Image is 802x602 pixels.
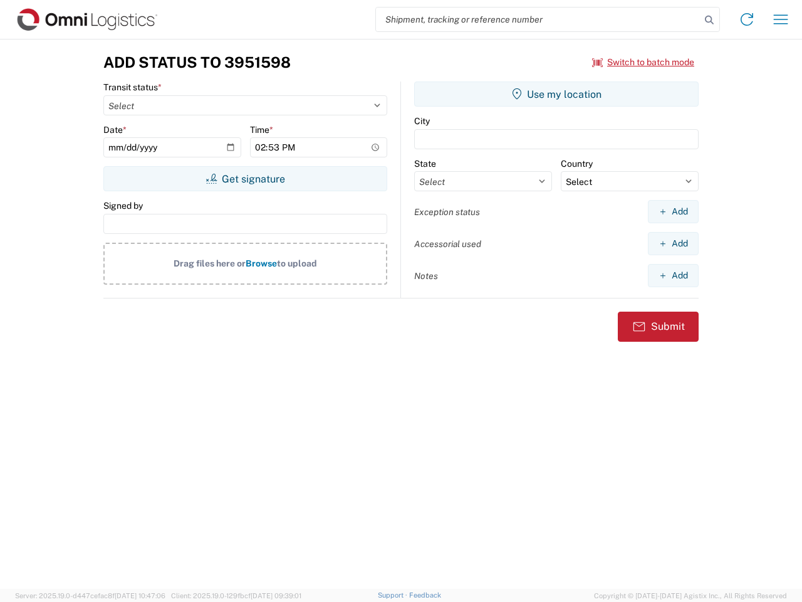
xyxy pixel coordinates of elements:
[414,206,480,218] label: Exception status
[246,258,277,268] span: Browse
[414,115,430,127] label: City
[648,200,699,223] button: Add
[592,52,694,73] button: Switch to batch mode
[414,238,481,250] label: Accessorial used
[277,258,317,268] span: to upload
[648,232,699,255] button: Add
[171,592,301,599] span: Client: 2025.19.0-129fbcf
[103,82,162,93] label: Transit status
[414,158,436,169] label: State
[174,258,246,268] span: Drag files here or
[414,82,699,107] button: Use my location
[594,590,787,601] span: Copyright © [DATE]-[DATE] Agistix Inc., All Rights Reserved
[15,592,165,599] span: Server: 2025.19.0-d447cefac8f
[103,124,127,135] label: Date
[378,591,409,599] a: Support
[250,124,273,135] label: Time
[414,270,438,282] label: Notes
[648,264,699,287] button: Add
[618,312,699,342] button: Submit
[561,158,593,169] label: Country
[376,8,700,31] input: Shipment, tracking or reference number
[409,591,441,599] a: Feedback
[103,200,143,211] label: Signed by
[115,592,165,599] span: [DATE] 10:47:06
[103,53,291,71] h3: Add Status to 3951598
[251,592,301,599] span: [DATE] 09:39:01
[103,166,387,191] button: Get signature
